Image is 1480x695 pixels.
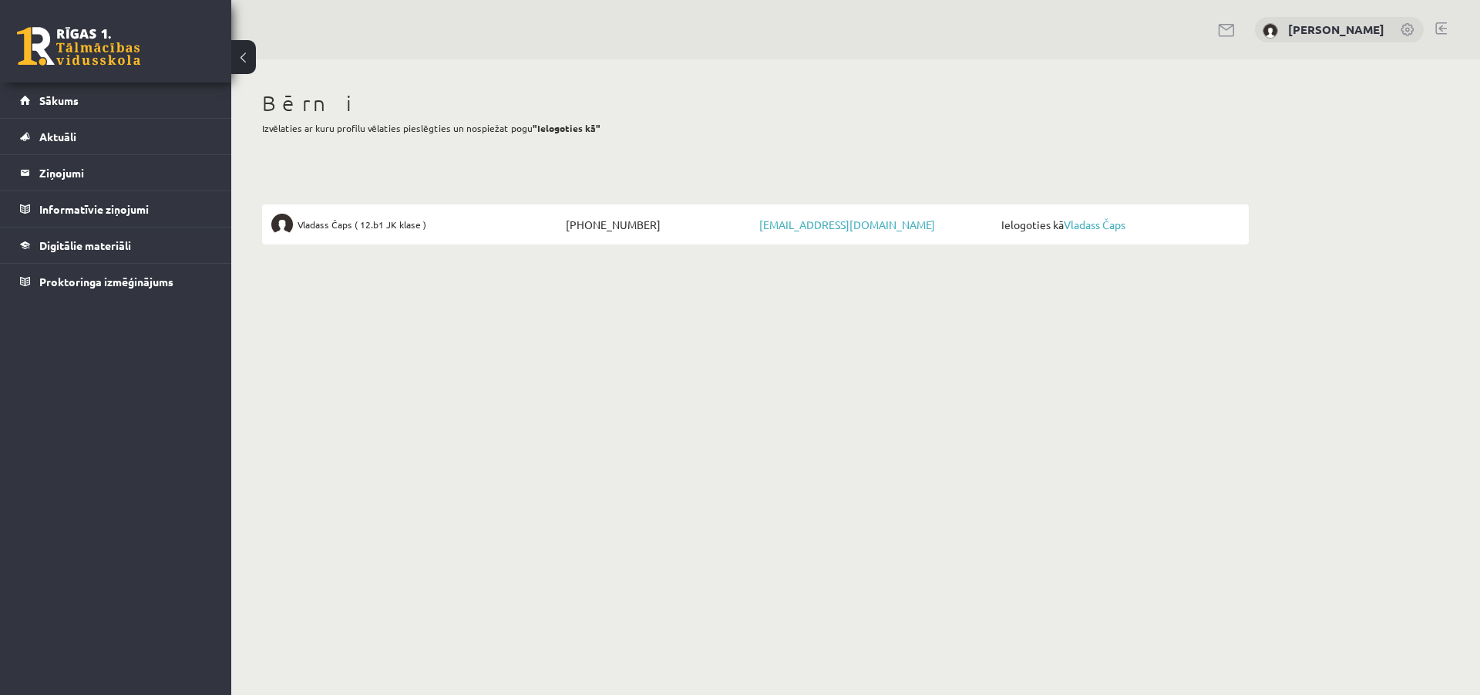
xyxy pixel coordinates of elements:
img: Vladass Čaps [271,214,293,235]
a: [PERSON_NAME] [1288,22,1384,37]
span: Proktoringa izmēģinājums [39,275,173,288]
a: Ziņojumi [20,155,212,191]
span: [PHONE_NUMBER] [562,214,755,235]
b: "Ielogoties kā" [533,122,600,134]
legend: Informatīvie ziņojumi [39,191,212,227]
a: Proktoringa izmēģinājums [20,264,212,299]
h1: Bērni [262,90,1249,116]
a: Rīgas 1. Tālmācības vidusskola [17,27,140,66]
a: Vladass Čaps [1064,218,1125,231]
span: Vladass Čaps ( 12.b1 JK klase ) [298,214,426,235]
p: Izvēlaties ar kuru profilu vēlaties pieslēgties un nospiežat pogu [262,121,1249,135]
span: Aktuāli [39,130,76,143]
span: Digitālie materiāli [39,238,131,252]
a: Aktuāli [20,119,212,154]
a: Informatīvie ziņojumi [20,191,212,227]
span: Ielogoties kā [997,214,1239,235]
img: Jūlija Čapa [1263,23,1278,39]
a: Sākums [20,83,212,118]
a: Digitālie materiāli [20,228,212,263]
legend: Ziņojumi [39,155,212,191]
a: [EMAIL_ADDRESS][DOMAIN_NAME] [759,218,935,231]
span: Sākums [39,93,79,107]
